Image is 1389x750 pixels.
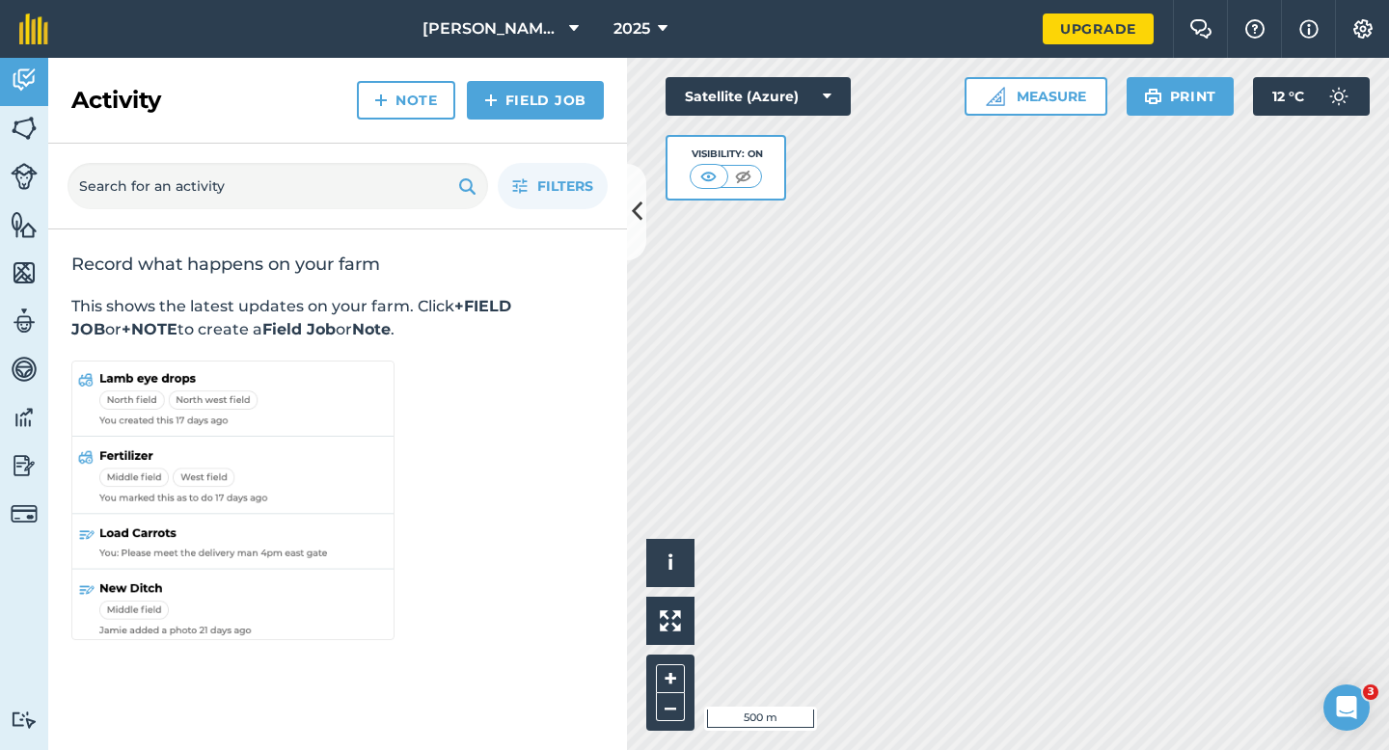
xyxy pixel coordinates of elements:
[458,174,477,198] img: svg+xml;base64,PHN2ZyB4bWxucz0iaHR0cDovL3d3dy53My5vcmcvMjAwMC9zdmciIHdpZHRoPSIxOSIgaGVpZ2h0PSIyNC...
[965,77,1107,116] button: Measure
[1351,19,1375,39] img: A cog icon
[1299,17,1319,40] img: svg+xml;base64,PHN2ZyB4bWxucz0iaHR0cDovL3d3dy53My5vcmcvMjAwMC9zdmciIHdpZHRoPSIxNyIgaGVpZ2h0PSIxNy...
[1272,77,1304,116] span: 12 ° C
[11,66,38,94] img: svg+xml;base64,PD94bWwgdmVyc2lvbj0iMS4wIiBlbmNvZGluZz0idXRmLTgiPz4KPCEtLSBHZW5lcmF0b3I6IEFkb2JlIE...
[660,610,681,631] img: Four arrows, one pointing top left, one top right, one bottom right and the last bottom left
[11,500,38,527] img: svg+xml;base64,PD94bWwgdmVyc2lvbj0iMS4wIiBlbmNvZGluZz0idXRmLTgiPz4KPCEtLSBHZW5lcmF0b3I6IEFkb2JlIE...
[1189,19,1212,39] img: Two speech bubbles overlapping with the left bubble in the forefront
[646,539,694,587] button: i
[11,403,38,432] img: svg+xml;base64,PD94bWwgdmVyc2lvbj0iMS4wIiBlbmNvZGluZz0idXRmLTgiPz4KPCEtLSBHZW5lcmF0b3I6IEFkb2JlIE...
[11,114,38,143] img: svg+xml;base64,PHN2ZyB4bWxucz0iaHR0cDovL3d3dy53My5vcmcvMjAwMC9zdmciIHdpZHRoPSI1NiIgaGVpZ2h0PSI2MC...
[1363,684,1378,700] span: 3
[1043,13,1154,44] a: Upgrade
[11,210,38,239] img: svg+xml;base64,PHN2ZyB4bWxucz0iaHR0cDovL3d3dy53My5vcmcvMjAwMC9zdmciIHdpZHRoPSI1NiIgaGVpZ2h0PSI2MC...
[986,87,1005,106] img: Ruler icon
[374,89,388,112] img: svg+xml;base64,PHN2ZyB4bWxucz0iaHR0cDovL3d3dy53My5vcmcvMjAwMC9zdmciIHdpZHRoPSIxNCIgaGVpZ2h0PSIyNC...
[11,451,38,480] img: svg+xml;base64,PD94bWwgdmVyc2lvbj0iMS4wIiBlbmNvZGluZz0idXRmLTgiPz4KPCEtLSBHZW5lcmF0b3I6IEFkb2JlIE...
[484,89,498,112] img: svg+xml;base64,PHN2ZyB4bWxucz0iaHR0cDovL3d3dy53My5vcmcvMjAwMC9zdmciIHdpZHRoPSIxNCIgaGVpZ2h0PSIyNC...
[11,710,38,729] img: svg+xml;base64,PD94bWwgdmVyc2lvbj0iMS4wIiBlbmNvZGluZz0idXRmLTgiPz4KPCEtLSBHZW5lcmF0b3I6IEFkb2JlIE...
[11,355,38,384] img: svg+xml;base64,PD94bWwgdmVyc2lvbj0iMS4wIiBlbmNvZGluZz0idXRmLTgiPz4KPCEtLSBHZW5lcmF0b3I6IEFkb2JlIE...
[1243,19,1266,39] img: A question mark icon
[422,17,561,40] span: [PERSON_NAME] & Sons
[667,550,673,575] span: i
[1127,77,1235,116] button: Print
[11,163,38,190] img: svg+xml;base64,PD94bWwgdmVyc2lvbj0iMS4wIiBlbmNvZGluZz0idXRmLTgiPz4KPCEtLSBHZW5lcmF0b3I6IEFkb2JlIE...
[352,320,391,338] strong: Note
[613,17,650,40] span: 2025
[262,320,336,338] strong: Field Job
[11,258,38,287] img: svg+xml;base64,PHN2ZyB4bWxucz0iaHR0cDovL3d3dy53My5vcmcvMjAwMC9zdmciIHdpZHRoPSI1NiIgaGVpZ2h0PSI2MC...
[656,664,685,693] button: +
[537,175,593,197] span: Filters
[666,77,851,116] button: Satellite (Azure)
[498,163,608,209] button: Filters
[71,253,604,276] h2: Record what happens on your farm
[467,81,604,120] a: Field Job
[68,163,488,209] input: Search for an activity
[1320,77,1358,116] img: svg+xml;base64,PD94bWwgdmVyc2lvbj0iMS4wIiBlbmNvZGluZz0idXRmLTgiPz4KPCEtLSBHZW5lcmF0b3I6IEFkb2JlIE...
[731,167,755,186] img: svg+xml;base64,PHN2ZyB4bWxucz0iaHR0cDovL3d3dy53My5vcmcvMjAwMC9zdmciIHdpZHRoPSI1MCIgaGVpZ2h0PSI0MC...
[1253,77,1370,116] button: 12 °C
[122,320,177,338] strong: +NOTE
[71,295,604,341] p: This shows the latest updates on your farm. Click or to create a or .
[690,147,763,162] div: Visibility: On
[11,307,38,335] img: svg+xml;base64,PD94bWwgdmVyc2lvbj0iMS4wIiBlbmNvZGluZz0idXRmLTgiPz4KPCEtLSBHZW5lcmF0b3I6IEFkb2JlIE...
[656,693,685,721] button: –
[1323,684,1370,731] iframe: Intercom live chat
[357,81,455,120] a: Note
[1144,85,1162,108] img: svg+xml;base64,PHN2ZyB4bWxucz0iaHR0cDovL3d3dy53My5vcmcvMjAwMC9zdmciIHdpZHRoPSIxOSIgaGVpZ2h0PSIyNC...
[696,167,721,186] img: svg+xml;base64,PHN2ZyB4bWxucz0iaHR0cDovL3d3dy53My5vcmcvMjAwMC9zdmciIHdpZHRoPSI1MCIgaGVpZ2h0PSI0MC...
[71,85,161,116] h2: Activity
[19,13,48,44] img: fieldmargin Logo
